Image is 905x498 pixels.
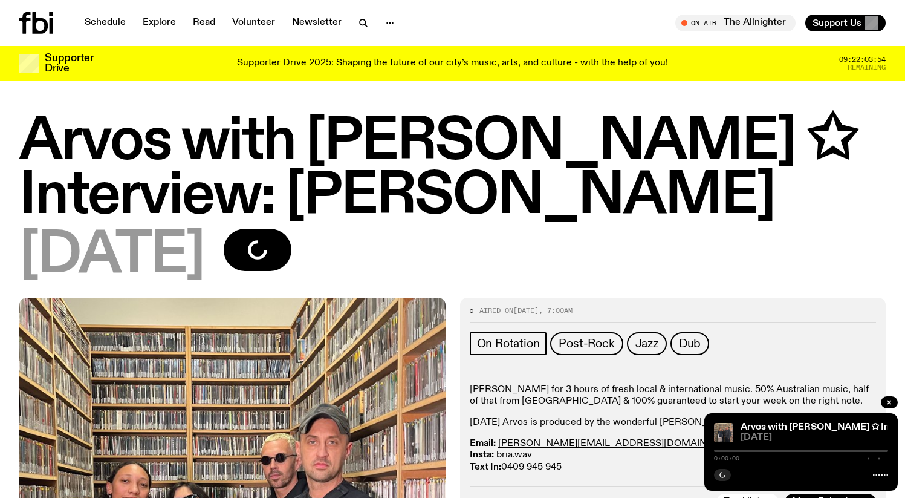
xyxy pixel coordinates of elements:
span: Remaining [848,64,886,71]
span: [DATE] [513,306,539,315]
span: Jazz [635,337,658,350]
span: On Rotation [477,337,540,350]
span: 09:22:03:54 [839,56,886,63]
a: Schedule [77,15,133,31]
span: -:--:-- [863,456,888,462]
h3: Supporter Drive [45,53,93,74]
button: Support Us [805,15,886,31]
h1: Arvos with [PERSON_NAME] ✩ Interview: [PERSON_NAME] [19,115,886,224]
a: Post-Rock [550,332,623,355]
p: [DATE] Arvos is produced by the wonderful [PERSON_NAME]. [470,417,877,428]
p: Supporter Drive 2025: Shaping the future of our city’s music, arts, and culture - with the help o... [237,58,668,69]
strong: Text In: [470,462,501,472]
a: Jazz [627,332,667,355]
p: [PERSON_NAME] for 3 hours of fresh local & international music. ​50% Australian music, half of th... [470,384,877,407]
span: Aired on [479,306,513,315]
span: , 7:00am [539,306,573,315]
a: Read [186,15,222,31]
a: Volunteer [225,15,282,31]
img: four people wearing black standing together in front of a wall of CDs [714,423,733,442]
button: On AirThe Allnighter [675,15,796,31]
span: Dub [679,337,701,350]
span: Post-Rock [559,337,614,350]
span: Support Us [813,18,861,28]
a: Dub [670,332,709,355]
span: 0:00:00 [714,456,739,462]
strong: Email: [470,439,496,448]
a: bria.wav [496,450,532,460]
strong: Insta: [470,450,494,460]
a: [PERSON_NAME][EMAIL_ADDRESS][DOMAIN_NAME] [498,439,744,448]
span: [DATE] [19,229,204,283]
a: Explore [135,15,183,31]
a: On Rotation [470,332,547,355]
p: 0409 945 945 [470,438,877,473]
a: Newsletter [285,15,349,31]
span: [DATE] [741,433,888,442]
